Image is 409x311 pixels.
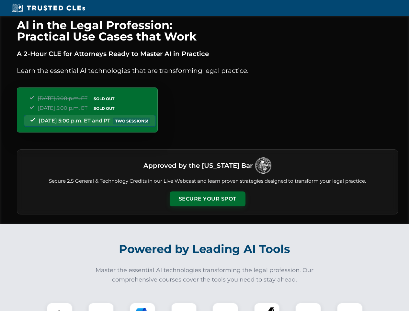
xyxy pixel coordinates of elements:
h1: AI in the Legal Profession: Practical Use Cases that Work [17,19,398,42]
img: Logo [255,157,271,174]
span: SOLD OUT [91,95,117,102]
p: A 2-Hour CLE for Attorneys Ready to Master AI in Practice [17,49,398,59]
h2: Powered by Leading AI Tools [25,238,384,260]
img: Trusted CLEs [10,3,87,13]
button: Secure Your Spot [170,191,245,206]
span: [DATE] 5:00 p.m. ET [38,95,87,101]
p: Secure 2.5 General & Technology Credits in our Live Webcast and learn proven strategies designed ... [25,178,390,185]
p: Master the essential AI technologies transforming the legal profession. Our comprehensive courses... [91,266,318,284]
span: [DATE] 5:00 p.m. ET [38,105,87,111]
span: SOLD OUT [91,105,117,112]
h3: Approved by the [US_STATE] Bar [143,160,253,171]
p: Learn the essential AI technologies that are transforming legal practice. [17,65,398,76]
